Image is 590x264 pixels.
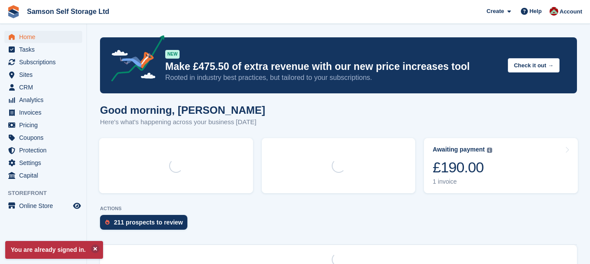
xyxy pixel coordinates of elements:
a: menu [4,81,82,93]
a: Awaiting payment £190.00 1 invoice [424,138,578,193]
a: menu [4,106,82,119]
p: You are already signed in. [5,241,103,259]
span: Pricing [19,119,71,131]
span: Analytics [19,94,71,106]
span: Home [19,31,71,43]
p: Make £475.50 of extra revenue with our new price increases tool [165,60,501,73]
span: Coupons [19,132,71,144]
span: Invoices [19,106,71,119]
span: Account [560,7,582,16]
img: stora-icon-8386f47178a22dfd0bd8f6a31ec36ba5ce8667c1dd55bd0f319d3a0aa187defe.svg [7,5,20,18]
div: NEW [165,50,180,59]
img: prospect-51fa495bee0391a8d652442698ab0144808aea92771e9ea1ae160a38d050c398.svg [105,220,110,225]
a: menu [4,31,82,43]
a: menu [4,69,82,81]
a: menu [4,169,82,181]
a: Samson Self Storage Ltd [23,4,113,19]
img: Ian [550,7,558,16]
span: Create [487,7,504,16]
span: Sites [19,69,71,81]
span: Online Store [19,200,71,212]
a: menu [4,144,82,156]
div: 1 invoice [433,178,492,185]
a: menu [4,119,82,131]
a: menu [4,43,82,56]
a: menu [4,56,82,68]
p: Here's what's happening across your business [DATE] [100,117,265,127]
div: Awaiting payment [433,146,485,153]
p: ACTIONS [100,206,577,211]
a: menu [4,94,82,106]
span: Protection [19,144,71,156]
img: icon-info-grey-7440780725fd019a000dd9b08b2336e03edf1995a4989e88bcd33f0948082b44.svg [487,148,492,153]
a: menu [4,157,82,169]
div: £190.00 [433,158,492,176]
a: Preview store [72,201,82,211]
p: Rooted in industry best practices, but tailored to your subscriptions. [165,73,501,82]
a: menu [4,200,82,212]
a: menu [4,132,82,144]
span: Settings [19,157,71,169]
img: price-adjustments-announcement-icon-8257ccfd72463d97f412b2fc003d46551f7dbcb40ab6d574587a9cd5c0d94... [104,35,165,85]
a: 211 prospects to review [100,215,192,234]
span: Capital [19,169,71,181]
span: Help [530,7,542,16]
button: Check it out → [508,58,560,73]
h1: Good morning, [PERSON_NAME] [100,104,265,116]
div: 211 prospects to review [114,219,183,226]
span: Tasks [19,43,71,56]
span: Storefront [8,189,87,198]
span: Subscriptions [19,56,71,68]
span: CRM [19,81,71,93]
